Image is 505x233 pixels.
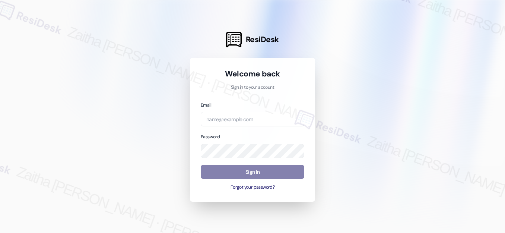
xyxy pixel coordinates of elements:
span: ResiDesk [246,34,279,45]
p: Sign in to your account [201,84,304,91]
label: Password [201,134,220,140]
button: Sign In [201,165,304,179]
img: ResiDesk Logo [226,32,242,47]
button: Forgot your password? [201,184,304,191]
label: Email [201,102,211,108]
input: name@example.com [201,112,304,126]
h1: Welcome back [201,69,304,79]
